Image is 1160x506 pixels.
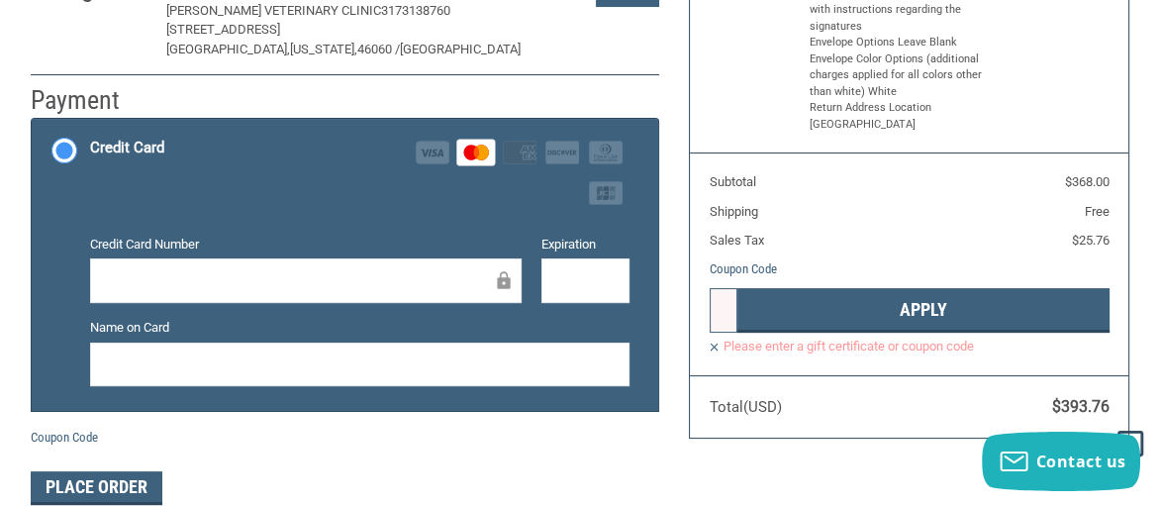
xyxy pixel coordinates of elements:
[166,22,280,37] span: [STREET_ADDRESS]
[90,132,164,164] div: Credit Card
[710,261,777,276] a: Coupon Code
[400,42,521,56] span: [GEOGRAPHIC_DATA]
[1065,174,1110,189] span: $368.00
[710,338,1110,354] label: Please enter a gift certificate or coupon code
[166,42,290,56] span: [GEOGRAPHIC_DATA],
[710,288,737,333] input: Gift Certificate or Coupon Code
[166,3,381,18] span: [PERSON_NAME] Veterinary Clinic
[982,432,1140,491] button: Contact us
[710,398,782,416] span: Total (USD)
[31,84,146,117] h2: Payment
[810,100,1005,133] li: Return Address Location [GEOGRAPHIC_DATA]
[1072,233,1110,248] span: $25.76
[1085,204,1110,219] span: Free
[737,288,1110,333] button: Apply
[810,51,1005,101] li: Envelope Color Options (additional charges applied for all colors other than white) White
[710,233,764,248] span: Sales Tax
[1052,397,1110,416] span: $393.76
[710,204,758,219] span: Shipping
[90,318,629,338] label: Name on Card
[1036,451,1126,472] span: Contact us
[290,42,357,56] span: [US_STATE],
[710,174,756,189] span: Subtotal
[381,3,450,18] span: 3173138760
[357,42,400,56] span: 46060 /
[90,235,523,254] label: Credit Card Number
[810,35,1005,51] li: Envelope Options Leave Blank
[31,430,98,445] a: Coupon Code
[31,471,162,505] button: Place Order
[541,235,629,254] label: Expiration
